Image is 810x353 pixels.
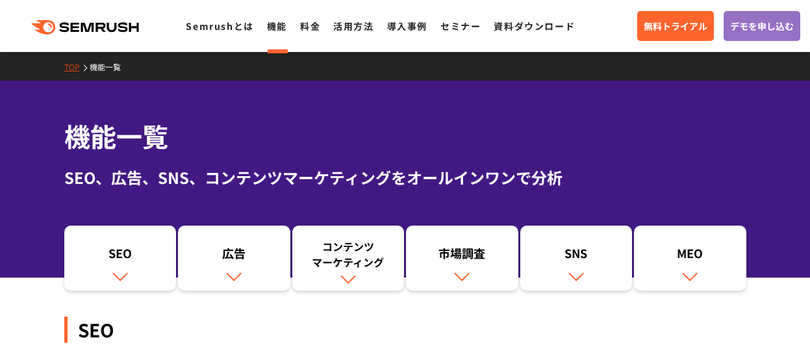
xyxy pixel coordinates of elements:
[184,245,284,267] div: 広告
[640,245,740,267] div: MEO
[724,11,800,41] a: デモを申し込む
[186,20,253,33] a: Semrushとは
[637,11,714,41] a: 無料トライアル
[644,19,707,33] span: 無料トライアル
[440,20,481,33] a: セミナー
[64,317,746,343] div: SEO
[494,20,575,33] a: 資料ダウンロード
[634,226,746,291] a: MEO
[730,19,794,33] span: デモを申し込む
[64,226,177,291] a: SEO
[406,226,518,291] a: 市場調査
[387,20,427,33] a: 導入事例
[333,20,373,33] a: 活用方法
[64,166,746,189] div: SEO、広告、SNS、コンテンツマーケティングをオールインワンで分析
[520,226,633,291] a: SNS
[64,61,90,72] a: TOP
[527,245,626,267] div: SNS
[299,239,398,270] div: コンテンツ マーケティング
[178,226,290,291] a: 広告
[71,245,170,267] div: SEO
[267,20,287,33] a: 機能
[412,245,512,267] div: 市場調査
[300,20,320,33] a: 料金
[292,226,405,291] a: コンテンツマーケティング
[90,61,131,72] a: 機能一覧
[64,117,746,155] h1: 機能一覧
